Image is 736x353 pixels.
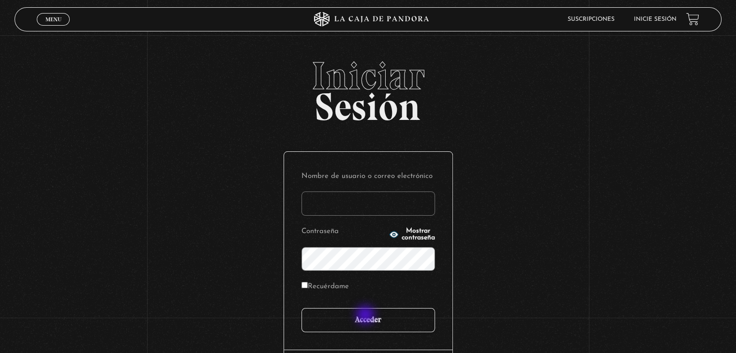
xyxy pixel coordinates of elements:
span: Menu [45,16,61,22]
label: Nombre de usuario o correo electrónico [301,169,435,184]
label: Recuérdame [301,279,349,294]
span: Cerrar [42,24,65,31]
h2: Sesión [15,57,721,118]
input: Recuérdame [301,282,308,288]
label: Contraseña [301,224,386,239]
a: Inicie sesión [634,16,676,22]
span: Mostrar contraseña [402,228,435,241]
a: View your shopping cart [686,13,699,26]
span: Iniciar [15,57,721,95]
a: Suscripciones [568,16,615,22]
input: Acceder [301,308,435,332]
button: Mostrar contraseña [389,228,435,241]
